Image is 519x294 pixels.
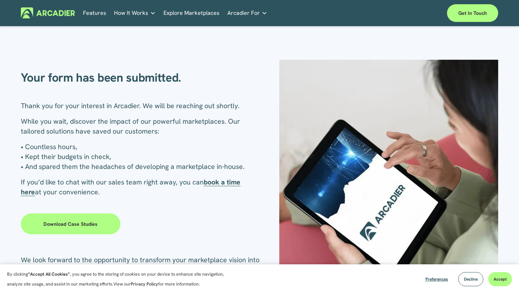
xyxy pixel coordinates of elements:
p: While you wait, discover the impact of our powerful marketplaces. Our tailored solutions have sav... [21,116,259,136]
a: Privacy Policy [131,281,158,287]
span: Arcadier For [227,8,260,18]
a: Get in touch [447,4,498,22]
iframe: Chat Widget [484,260,519,294]
p: If you’d like to chat with our sales team right away, you can at your convenience. [21,177,259,197]
strong: “Accept All Cookies” [28,271,70,277]
a: Explore Marketplaces [163,7,220,18]
a: Features [83,7,106,18]
img: Arcadier [21,7,75,18]
p: • Countless hours, • Kept their budgets in check, • And spared them the headaches of developing a... [21,142,259,171]
p: By clicking , you agree to the storing of cookies on your device to enhance site navigation, anal... [7,269,237,289]
a: book a time here [21,177,240,196]
span: Decline [464,276,478,282]
a: Download case studies [21,213,120,234]
p: We look forward to the opportunity to transform your marketplace vision into reality. If you have... [21,255,259,284]
strong: Your form has been submitted. [21,70,181,85]
span: Preferences [425,276,448,282]
a: folder dropdown [114,7,156,18]
button: Decline [458,272,483,286]
span: How It Works [114,8,148,18]
p: Thank you for your interest in Arcadier. We will be reaching out shortly. [21,101,259,111]
a: folder dropdown [227,7,267,18]
button: Preferences [420,272,453,286]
